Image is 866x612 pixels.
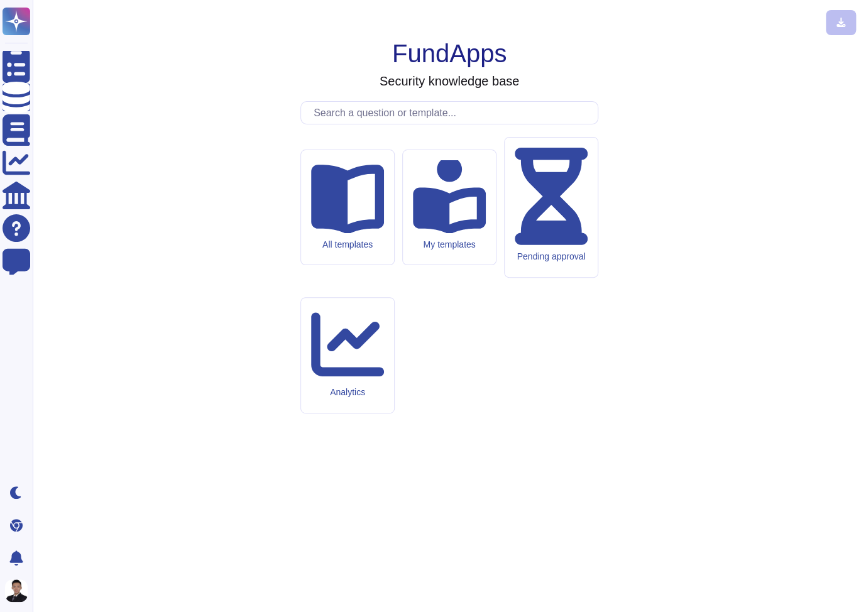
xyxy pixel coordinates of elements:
[380,74,519,89] h3: Security knowledge base
[392,38,507,68] h1: FundApps
[5,579,28,602] img: user
[413,239,486,250] div: My templates
[3,577,36,604] button: user
[307,102,598,124] input: Search a question or template...
[515,251,588,262] div: Pending approval
[311,239,384,250] div: All templates
[311,387,384,398] div: Analytics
